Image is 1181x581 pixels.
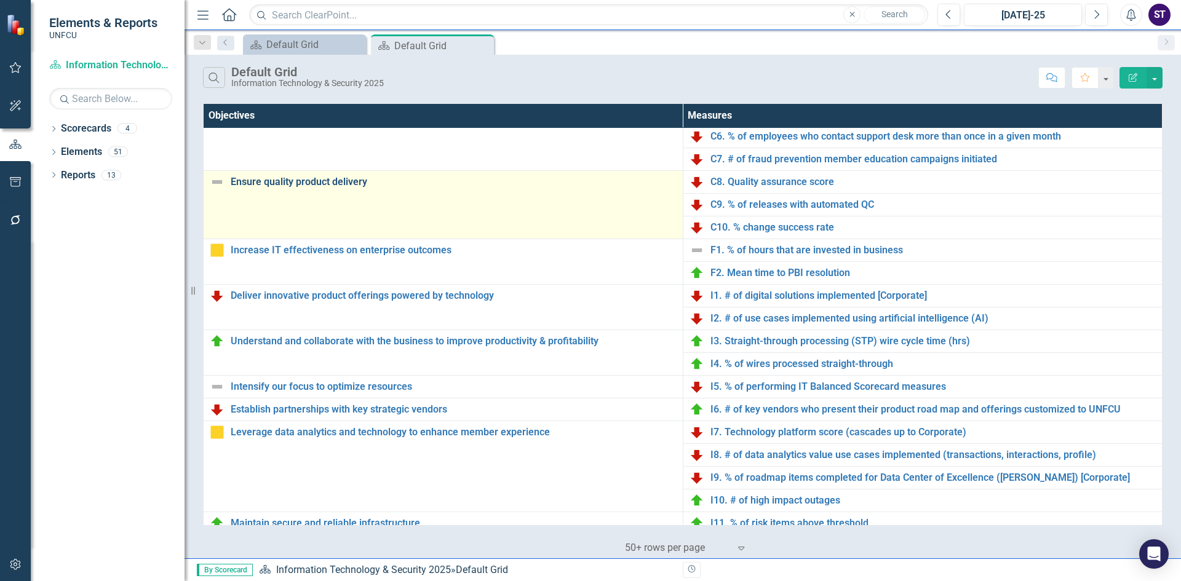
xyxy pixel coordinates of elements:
[683,170,1163,193] td: Double-Click to Edit Right Click for Context Menu
[710,427,1156,438] a: I7. Technology platform score (cascades up to Corporate)
[683,261,1163,284] td: Double-Click to Edit Right Click for Context Menu
[690,334,704,349] img: On Target
[231,176,677,188] a: Ensure quality product delivery
[683,193,1163,216] td: Double-Click to Edit Right Click for Context Menu
[710,518,1156,529] a: I11. % of risk items above threshold
[117,124,137,134] div: 4
[61,122,111,136] a: Scorecards
[231,381,677,392] a: Intensify our focus to optimize resources
[210,288,225,303] img: Below Plan
[61,168,95,183] a: Reports
[683,398,1163,421] td: Double-Click to Edit Right Click for Context Menu
[683,466,1163,489] td: Double-Click to Edit Right Click for Context Menu
[710,381,1156,392] a: I5. % of performing IT Balanced Scorecard measures
[690,175,704,189] img: Below Plan
[710,176,1156,188] a: C8. Quality assurance score
[690,197,704,212] img: Below Plan
[49,58,172,73] a: Information Technology & Security 2025
[204,375,683,398] td: Double-Click to Edit Right Click for Context Menu
[710,131,1156,142] a: C6. % of employees who contact support desk more than once in a given month
[683,352,1163,375] td: Double-Click to Edit Right Click for Context Menu
[690,152,704,167] img: Below Plan
[690,220,704,235] img: Below Plan
[276,564,451,575] a: Information Technology & Security 2025
[690,493,704,508] img: On Target
[710,472,1156,483] a: I9. % of roadmap items completed for Data Center of Excellence ([PERSON_NAME]) [Corporate]
[690,311,704,326] img: Below Plan
[881,9,908,19] span: Search
[683,421,1163,443] td: Double-Click to Edit Right Click for Context Menu
[210,243,225,258] img: Caution
[210,425,225,440] img: Caution
[49,30,157,40] small: UNFCU
[710,358,1156,370] a: I4. % of wires processed straight-through
[710,290,1156,301] a: I1. # of digital solutions implemented [Corporate]
[710,199,1156,210] a: C9. % of releases with automated QC
[101,170,121,180] div: 13
[690,448,704,462] img: Below Plan
[690,402,704,417] img: On Target
[683,489,1163,512] td: Double-Click to Edit Right Click for Context Menu
[231,245,677,256] a: Increase IT effectiveness on enterprise outcomes
[249,4,928,26] input: Search ClearPoint...
[710,336,1156,347] a: I3. Straight-through processing (STP) wire cycle time (hrs)
[683,148,1163,170] td: Double-Click to Edit Right Click for Context Menu
[683,125,1163,148] td: Double-Click to Edit Right Click for Context Menu
[231,336,677,347] a: Understand and collaborate with the business to improve productivity & profitability
[710,222,1156,233] a: C10. % change success rate
[394,38,491,53] div: Default Grid
[710,495,1156,506] a: I10. # of high impact outages
[710,154,1156,165] a: C7. # of fraud prevention member education campaigns initiated
[690,516,704,531] img: On Target
[690,129,704,144] img: Below Plan
[1148,4,1171,26] button: ST
[231,290,677,301] a: Deliver innovative product offerings powered by technology
[690,379,704,394] img: Below Plan
[864,6,925,23] button: Search
[683,375,1163,398] td: Double-Click to Edit Right Click for Context Menu
[259,563,674,577] div: »
[683,239,1163,261] td: Double-Click to Edit Right Click for Context Menu
[690,357,704,371] img: On Target
[266,37,363,52] div: Default Grid
[197,564,253,576] span: By Scorecard
[456,564,508,575] div: Default Grid
[231,404,677,415] a: Establish partnerships with key strategic vendors
[231,427,677,438] a: Leverage data analytics and technology to enhance member experience
[231,518,677,529] a: Maintain secure and reliable infrastructure
[204,284,683,330] td: Double-Click to Edit Right Click for Context Menu
[231,65,384,79] div: Default Grid
[1139,539,1169,569] div: Open Intercom Messenger
[968,8,1078,23] div: [DATE]-25
[683,512,1163,534] td: Double-Click to Edit Right Click for Context Menu
[210,402,225,417] img: Below Plan
[204,170,683,239] td: Double-Click to Edit Right Click for Context Menu
[49,15,157,30] span: Elements & Reports
[683,284,1163,307] td: Double-Click to Edit Right Click for Context Menu
[210,379,225,394] img: Not Defined
[204,330,683,375] td: Double-Click to Edit Right Click for Context Menu
[690,266,704,280] img: On Target
[204,398,683,421] td: Double-Click to Edit Right Click for Context Menu
[204,239,683,284] td: Double-Click to Edit Right Click for Context Menu
[231,79,384,88] div: Information Technology & Security 2025
[6,14,28,35] img: ClearPoint Strategy
[710,449,1156,460] a: I8. # of data analytics value use cases implemented (transactions, interactions, profile)
[690,243,704,258] img: Not Defined
[683,330,1163,352] td: Double-Click to Edit Right Click for Context Menu
[210,175,225,189] img: Not Defined
[710,313,1156,324] a: I2. # of use cases implemented using artificial intelligence (AI)
[61,145,102,159] a: Elements
[690,425,704,440] img: Below Plan
[690,288,704,303] img: Below Plan
[246,37,363,52] a: Default Grid
[683,443,1163,466] td: Double-Click to Edit Right Click for Context Menu
[683,307,1163,330] td: Double-Click to Edit Right Click for Context Menu
[204,421,683,512] td: Double-Click to Edit Right Click for Context Menu
[964,4,1082,26] button: [DATE]-25
[690,470,704,485] img: Below Plan
[49,88,172,109] input: Search Below...
[710,245,1156,256] a: F1. % of hours that are invested in business
[210,516,225,531] img: On Target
